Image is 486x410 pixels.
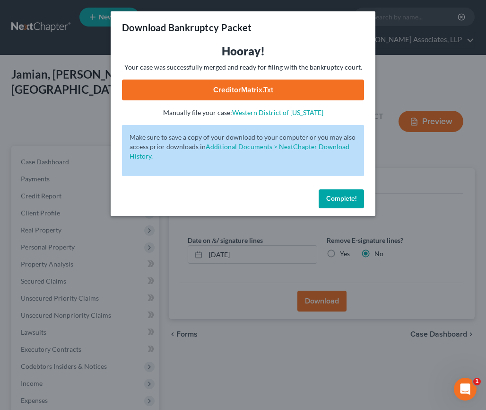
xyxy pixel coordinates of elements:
h3: Download Bankruptcy Packet [122,21,252,34]
p: Manually file your case: [122,108,364,117]
button: Complete! [319,189,364,208]
p: Your case was successfully merged and ready for filing with the bankruptcy court. [122,62,364,72]
a: Western District of [US_STATE] [232,108,323,116]
span: 1 [473,378,481,385]
p: Make sure to save a copy of your download to your computer or you may also access prior downloads in [130,133,356,161]
span: Complete! [326,195,356,203]
iframe: Intercom live chat [454,378,477,401]
a: Additional Documents > NextChapter Download History. [130,143,349,160]
a: CreditorMatrix.txt [122,80,364,100]
h3: Hooray! [122,44,364,59]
